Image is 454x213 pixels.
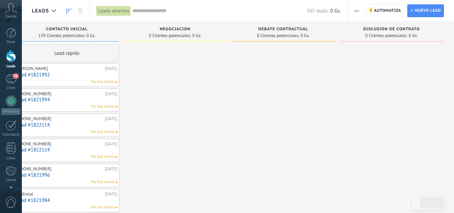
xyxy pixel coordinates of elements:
div: [DATE] [105,191,117,197]
span: 0 Clientes potenciales: [257,34,299,38]
div: Calendario [1,133,21,137]
span: No hay nada asignado [116,106,117,108]
div: [PHONE_NUMBER] [16,91,103,97]
a: Lead #1822114 [16,122,117,128]
span: No hay tareas [91,154,115,160]
a: Nuevo lead [407,4,444,17]
div: [PHONE_NUMBER] [16,141,103,147]
span: No hay nada asignado [116,181,117,183]
span: Automatiza [374,5,401,17]
span: Debate contractual [258,27,308,32]
span: Negociación [160,27,191,32]
div: [DATE] [105,166,117,172]
div: Contacto inicial [18,27,116,33]
a: Lista [75,4,86,17]
div: [DATE] [105,91,117,97]
div: WhatsApp [1,108,20,115]
a: Lead #1821996 [16,172,117,178]
div: Leads [1,64,21,69]
div: Debate contractual [234,27,332,33]
div: Listas [1,156,21,161]
div: [PERSON_NAME] [16,66,103,71]
span: Discusión de contrato [363,27,420,32]
span: 0 Clientes potenciales: [149,34,191,38]
span: No hay nada asignado [116,81,117,83]
div: Discusión de contrato [342,27,441,33]
button: Más [352,4,362,17]
div: Godixital [16,191,103,197]
div: [DATE] [105,66,117,71]
span: Cuenta [5,14,16,19]
span: Contacto inicial [46,27,88,32]
div: Negociación [126,27,224,33]
span: No hay nada asignado [116,156,117,158]
span: No hay tareas [91,129,115,135]
span: Leads [32,8,49,14]
span: 0 Gs. [330,8,341,14]
span: 0 Gs. [192,34,201,38]
span: No hay tareas [91,204,115,210]
div: [PHONE_NUMBER] [16,116,103,121]
span: No hay tareas [91,104,115,110]
a: Automatiza [366,4,404,17]
a: Lead #1821984 [16,198,117,203]
span: No hay tareas [91,79,115,85]
span: No hay nada asignado [116,207,117,208]
div: Chats [1,86,21,90]
div: Leads abiertos [96,6,131,16]
span: 0 Clientes potenciales: [365,34,407,38]
span: 76 [13,73,18,79]
a: Leads [63,4,75,17]
span: 0 Gs. [86,34,95,38]
span: No hay nada asignado [116,131,117,133]
a: Lead #1822124 [16,147,117,153]
div: [DATE] [105,116,117,121]
span: No hay tareas [91,179,115,185]
a: Lead #1821994 [16,97,117,103]
div: [DATE] [105,141,117,147]
span: 0 Gs. [300,34,309,38]
div: Correo [1,178,21,182]
div: [PHONE_NUMBER] [16,166,103,172]
span: 139 Clientes potenciales: [38,34,85,38]
div: Lead rápido [14,45,119,62]
span: 165 leads: [306,8,329,14]
span: 0 Gs. [409,34,418,38]
div: Panel [1,40,21,44]
span: Nuevo lead [415,5,441,17]
a: Lead #1821992 [16,72,117,78]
